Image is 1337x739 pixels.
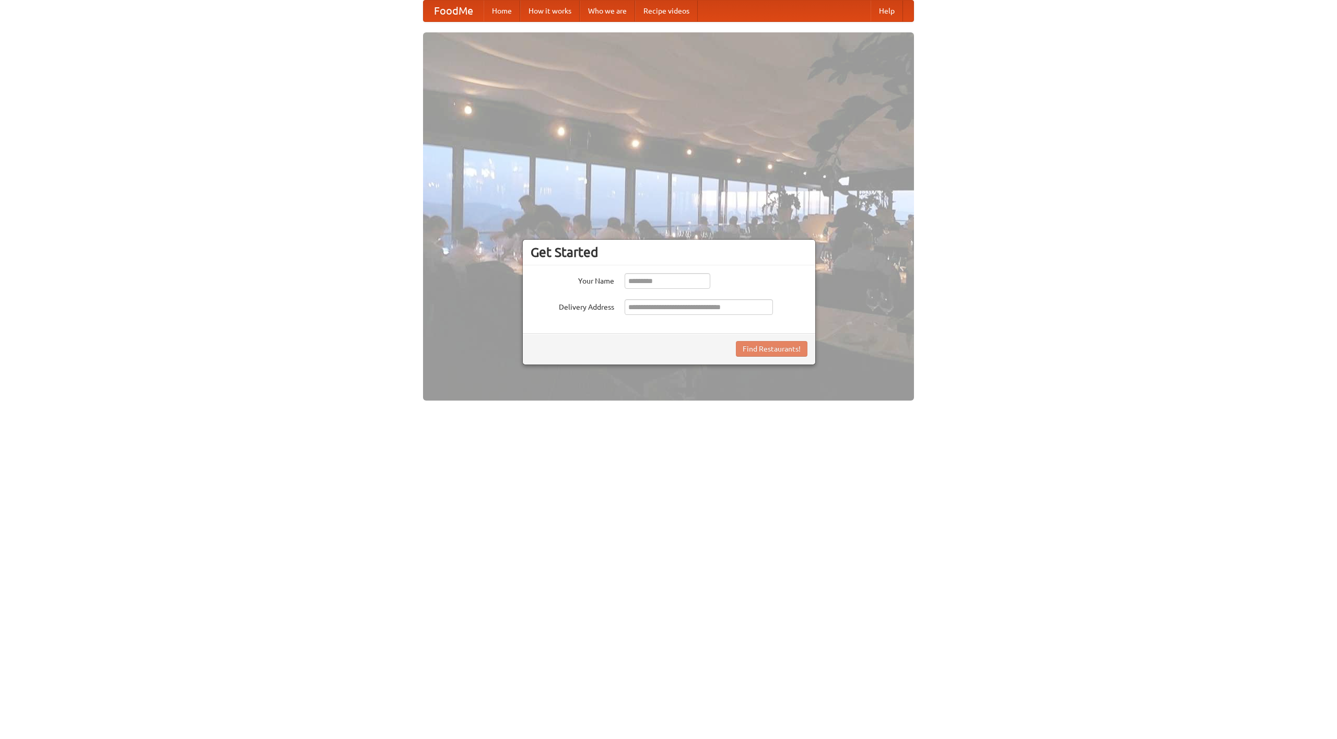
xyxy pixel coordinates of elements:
a: Recipe videos [635,1,698,21]
h3: Get Started [531,244,807,260]
a: Help [871,1,903,21]
button: Find Restaurants! [736,341,807,357]
label: Delivery Address [531,299,614,312]
a: Home [484,1,520,21]
a: How it works [520,1,580,21]
a: FoodMe [424,1,484,21]
label: Your Name [531,273,614,286]
a: Who we are [580,1,635,21]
